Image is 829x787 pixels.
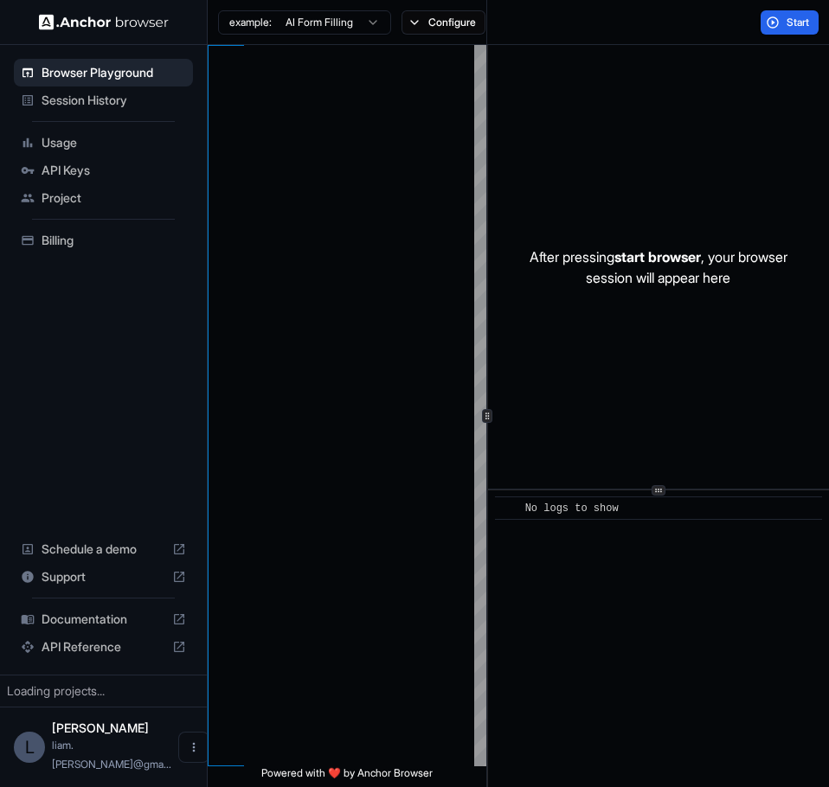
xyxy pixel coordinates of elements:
div: L [14,732,45,763]
span: ​ [504,500,512,517]
span: No logs to show [525,502,619,515]
div: Billing [14,227,193,254]
div: Usage [14,129,193,157]
span: Browser Playground [42,64,186,81]
div: Support [14,563,193,591]
img: Anchor Logo [39,14,169,30]
div: API Keys [14,157,193,184]
div: Schedule a demo [14,535,193,563]
span: liam.fagan@gmail.com [52,739,171,771]
span: Project [42,189,186,207]
div: Project [14,184,193,212]
span: API Reference [42,638,165,656]
span: Powered with ❤️ by Anchor Browser [261,766,433,787]
span: Liam F [52,720,149,735]
span: example: [229,16,272,29]
div: Browser Playground [14,59,193,86]
div: Session History [14,86,193,114]
span: Usage [42,134,186,151]
span: API Keys [42,162,186,179]
div: Documentation [14,605,193,633]
button: Configure [402,10,485,35]
button: Start [761,10,819,35]
div: Loading projects... [7,682,200,700]
span: Session History [42,92,186,109]
span: Billing [42,232,186,249]
span: Documentation [42,611,165,628]
span: Support [42,568,165,585]
span: start browser [614,248,701,266]
span: Start [787,16,811,29]
button: Open menu [178,732,209,763]
div: API Reference [14,633,193,661]
p: After pressing , your browser session will appear here [530,246,787,288]
span: Schedule a demo [42,541,165,558]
